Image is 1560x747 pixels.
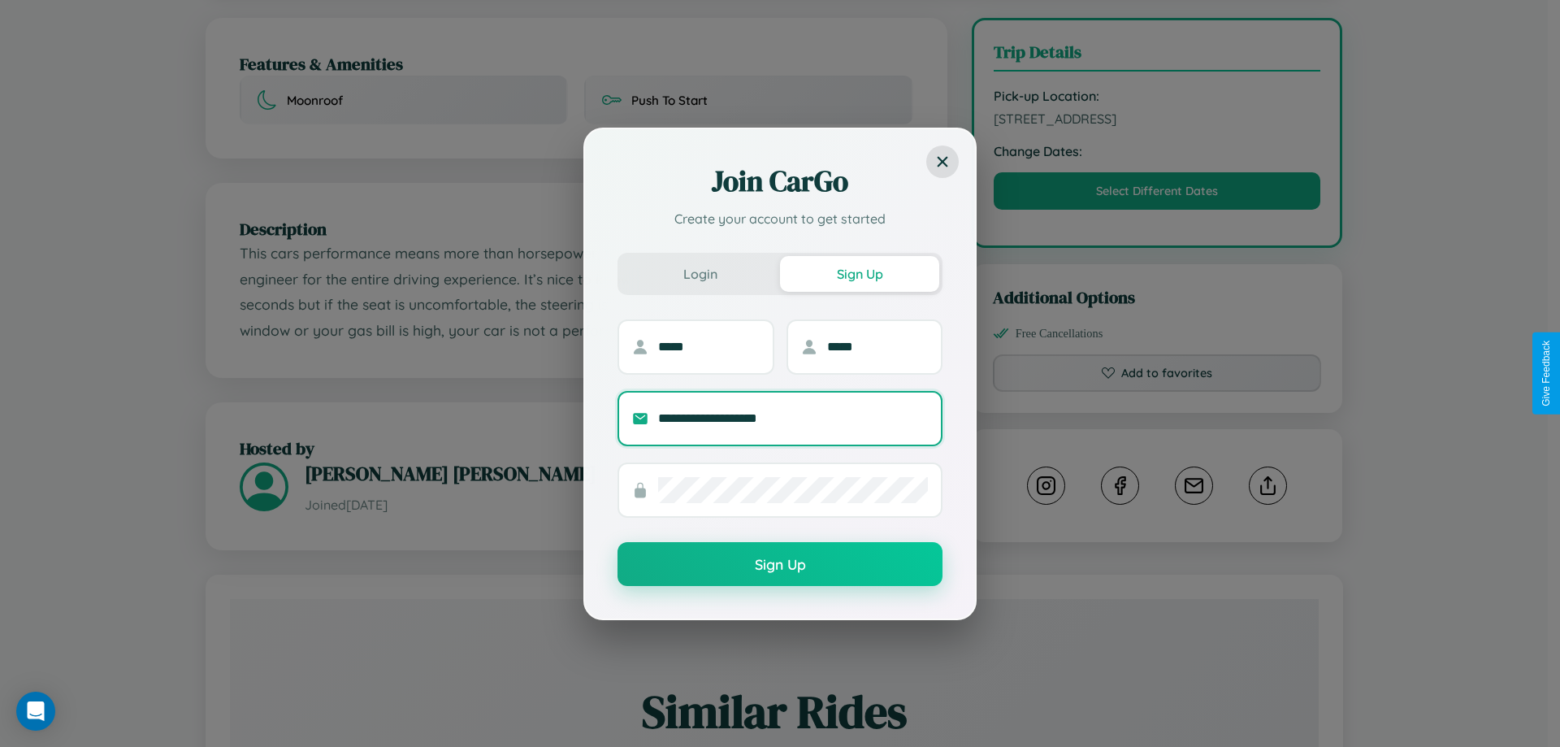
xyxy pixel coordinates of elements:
button: Sign Up [780,256,939,292]
p: Create your account to get started [617,209,942,228]
button: Sign Up [617,542,942,586]
h2: Join CarGo [617,162,942,201]
button: Login [621,256,780,292]
div: Give Feedback [1540,341,1552,406]
div: Open Intercom Messenger [16,692,55,731]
